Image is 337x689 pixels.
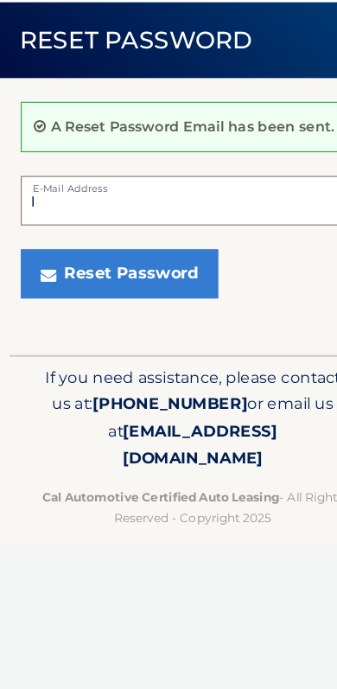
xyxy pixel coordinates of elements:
span: [EMAIL_ADDRESS][DOMAIN_NAME] [107,425,243,466]
p: - All Rights Reserved - Copyright 2025 [35,482,303,518]
span: Reset Password [17,79,220,104]
strong: Cal Automotive Certified Auto Leasing [37,484,245,497]
p: If you need assistance, please contact us at: or email us at [35,374,303,471]
span: [PHONE_NUMBER] [81,401,217,418]
a: Cal Automotive [26,17,156,61]
button: Reset Password [18,274,191,317]
button: Menu [283,17,320,46]
input: E-Mail Address [18,210,319,253]
label: E-Mail Address [18,210,319,224]
p: A Reset Password Email has been sent. [45,159,292,175]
